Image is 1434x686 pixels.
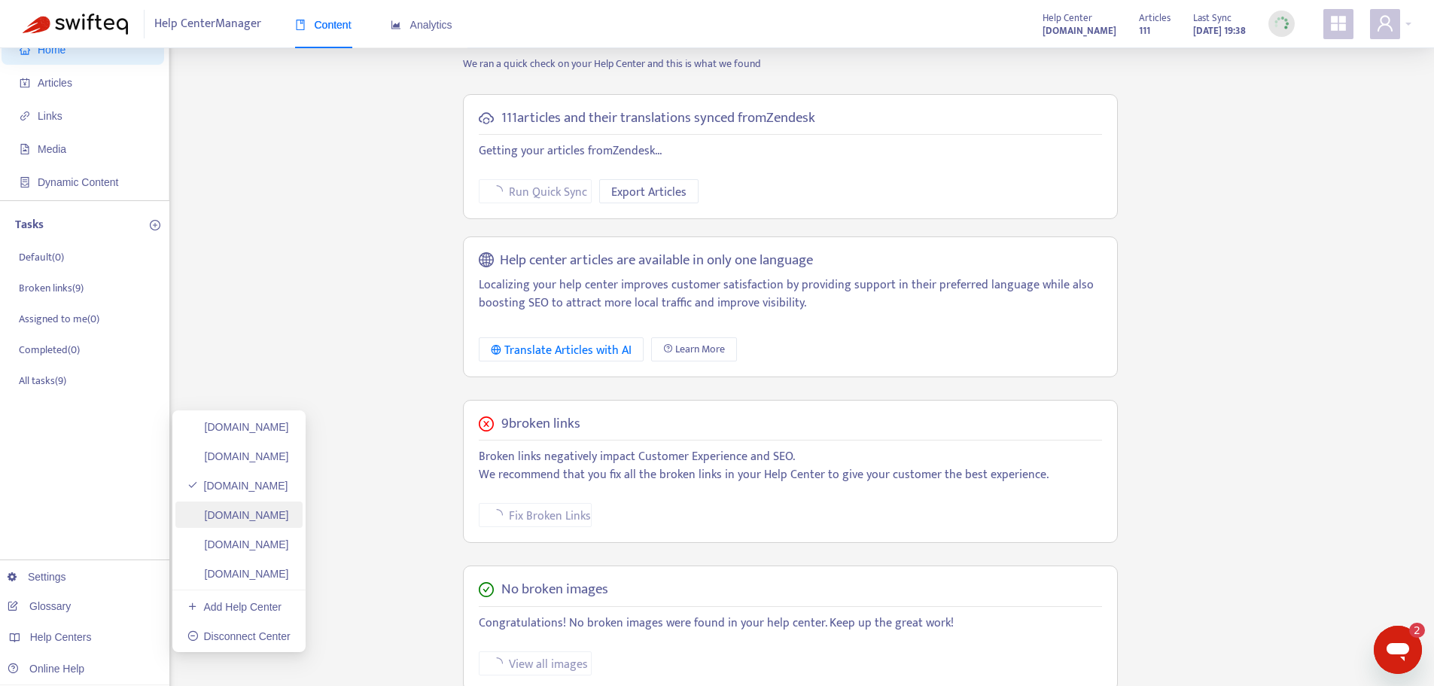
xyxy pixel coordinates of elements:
span: account-book [20,78,30,88]
span: book [295,20,306,30]
span: Export Articles [611,183,687,202]
strong: 111 [1139,23,1150,39]
h5: No broken images [501,581,608,599]
span: close-circle [479,416,494,431]
h5: Help center articles are available in only one language [500,252,813,270]
span: Fix Broken Links [509,507,591,526]
button: Translate Articles with AI [479,337,644,361]
span: Content [295,19,352,31]
span: appstore [1329,14,1347,32]
strong: [DATE] 19:38 [1193,23,1246,39]
p: Completed ( 0 ) [19,342,80,358]
span: View all images [509,655,588,674]
a: Glossary [8,600,71,612]
span: user [1376,14,1394,32]
span: Last Sync [1193,10,1232,26]
a: [DOMAIN_NAME] [187,480,288,492]
a: Settings [8,571,66,583]
span: Help Center Manager [154,10,261,38]
div: Translate Articles with AI [491,341,632,360]
span: Learn More [675,341,725,358]
span: Media [38,143,66,155]
a: [DOMAIN_NAME] [187,509,289,521]
img: Swifteq [23,14,128,35]
p: Tasks [15,216,44,234]
span: Articles [38,77,72,89]
span: container [20,177,30,188]
p: Broken links ( 9 ) [19,280,84,296]
button: Run Quick Sync [479,179,592,203]
span: Links [38,110,62,122]
span: loading [489,508,504,523]
span: Run Quick Sync [509,183,587,202]
iframe: Button to launch messaging window, 2 unread messages [1374,626,1422,674]
span: link [20,111,30,121]
span: Help Centers [30,631,92,643]
span: area-chart [391,20,401,30]
p: All tasks ( 9 ) [19,373,66,389]
span: Articles [1139,10,1171,26]
p: We ran a quick check on your Help Center and this is what we found [452,56,1129,72]
a: Disconnect Center [187,630,291,642]
a: [DOMAIN_NAME] [187,450,289,462]
button: Fix Broken Links [479,503,592,527]
span: global [479,252,494,270]
span: Help Center [1043,10,1092,26]
p: Congratulations! No broken images were found in your help center. Keep up the great work! [479,614,1102,633]
p: Default ( 0 ) [19,249,64,265]
p: Getting your articles from Zendesk ... [479,142,1102,160]
span: check-circle [479,582,494,597]
strong: [DOMAIN_NAME] [1043,23,1116,39]
p: Assigned to me ( 0 ) [19,311,99,327]
p: Localizing your help center improves customer satisfaction by providing support in their preferre... [479,276,1102,313]
span: Home [38,44,65,56]
img: sync_loading.0b5143dde30e3a21642e.gif [1272,14,1291,33]
h5: 111 articles and their translations synced from Zendesk [501,110,815,127]
span: file-image [20,144,30,154]
a: Add Help Center [187,601,282,613]
a: [DOMAIN_NAME] [187,538,289,550]
span: loading [489,655,504,670]
span: cloud-sync [479,111,494,126]
button: Export Articles [599,179,699,203]
span: Analytics [391,19,452,31]
p: Broken links negatively impact Customer Experience and SEO. We recommend that you fix all the bro... [479,448,1102,484]
a: [DOMAIN_NAME] [187,421,289,433]
h5: 9 broken links [501,416,580,433]
iframe: Number of unread messages [1395,623,1425,638]
span: Dynamic Content [38,176,118,188]
button: View all images [479,651,592,675]
span: loading [489,184,504,199]
a: Learn More [651,337,737,361]
a: [DOMAIN_NAME] [187,568,289,580]
span: home [20,44,30,55]
a: Online Help [8,663,84,675]
a: [DOMAIN_NAME] [1043,22,1116,39]
span: plus-circle [150,220,160,230]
